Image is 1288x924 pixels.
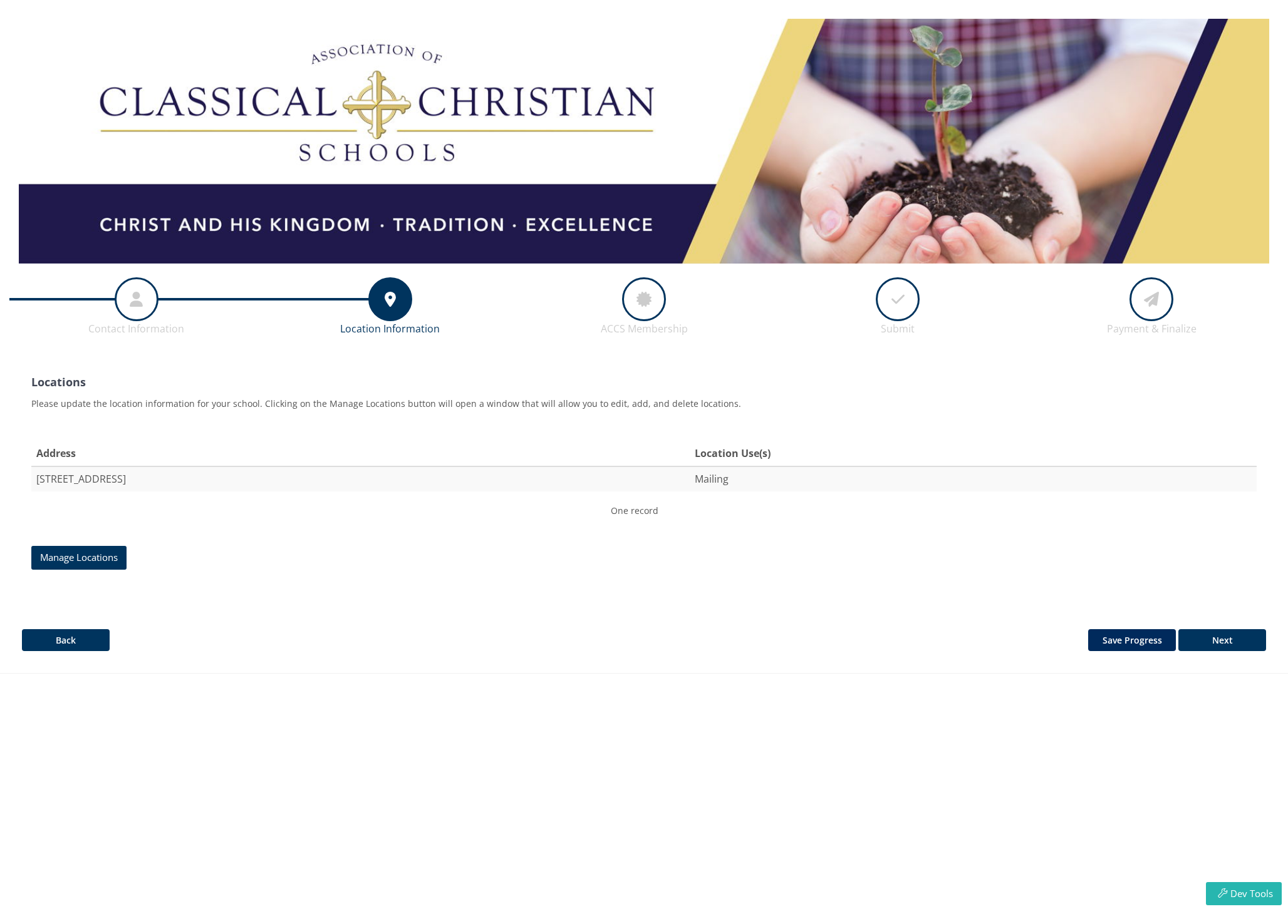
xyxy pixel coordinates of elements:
[31,504,1238,517] p: One record
[31,466,690,491] td: [STREET_ADDRESS]
[695,446,771,460] span: Location Use(s)
[36,446,76,460] span: Address
[340,321,440,336] span: Location Information
[1178,629,1266,652] button: Next
[771,277,1025,336] a: Submit
[31,546,127,569] button: Manage Locations
[22,632,110,646] span: Back
[1178,632,1266,646] span: Next
[881,321,915,336] span: Submit
[1107,321,1197,336] span: Payment & Finalize
[22,629,110,652] button: Back
[601,321,688,336] span: ACCS Membership
[1088,632,1176,646] span: Save Progress
[88,321,184,336] span: Contact Information
[9,277,263,336] a: Contact Information
[1088,629,1176,652] button: Save Progress
[1025,277,1279,336] a: Payment & Finalize
[517,277,771,336] a: ACCS Membership
[263,277,517,336] a: Location Information
[31,374,86,389] strong: Locations
[1206,882,1282,905] button: Dev Tools
[690,466,1257,491] td: Mailing
[31,397,1257,410] p: Please update the location information for your school. Clicking on the Manage Locations button w...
